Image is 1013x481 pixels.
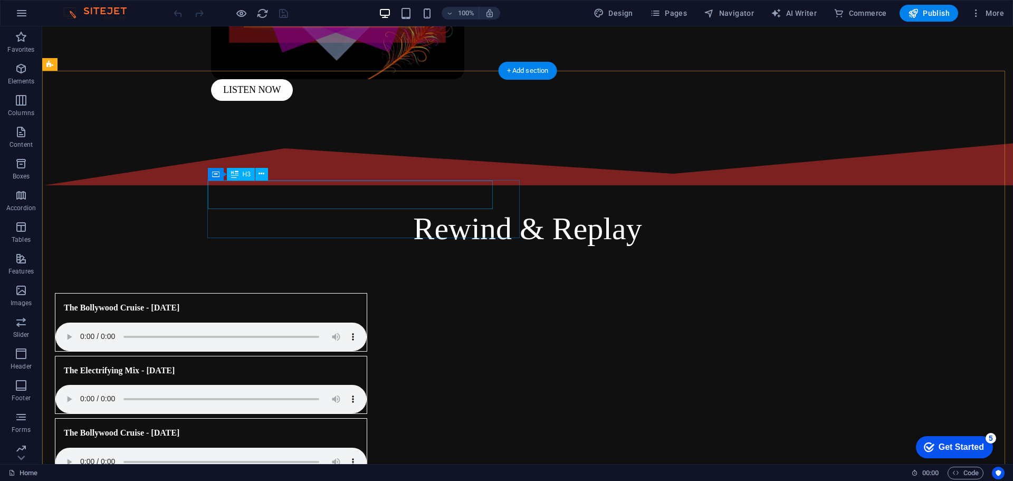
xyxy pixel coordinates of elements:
h6: Session time [911,467,939,479]
p: Favorites [7,45,34,54]
p: Tables [12,235,31,244]
p: Features [8,267,34,276]
button: Navigator [700,5,758,22]
p: Columns [8,109,34,117]
span: Design [594,8,633,18]
span: Publish [908,8,950,18]
button: Code [948,467,983,479]
div: + Add section [499,62,557,80]
span: Code [952,467,979,479]
div: Design (Ctrl+Alt+Y) [589,5,637,22]
p: Slider [13,331,30,339]
button: AI Writer [767,5,821,22]
span: More [971,8,1004,18]
button: reload [256,7,269,20]
span: H3 [243,171,251,177]
button: Commerce [829,5,891,22]
i: Reload page [256,7,269,20]
i: On resize automatically adjust zoom level to fit chosen device. [485,8,494,18]
div: Get Started [31,12,77,21]
span: 00 00 [922,467,939,479]
p: Accordion [6,204,36,212]
div: Get Started 5 items remaining, 0% complete [8,5,85,27]
div: 5 [78,2,89,13]
span: Commerce [834,8,887,18]
p: Footer [12,394,31,402]
button: Pages [646,5,691,22]
p: Images [11,299,32,307]
span: Navigator [704,8,754,18]
p: Boxes [13,172,30,181]
button: Design [589,5,637,22]
p: Header [11,362,32,371]
button: More [967,5,1008,22]
p: Content [9,140,33,149]
h6: 100% [457,7,474,20]
button: Click here to leave preview mode and continue editing [235,7,247,20]
span: AI Writer [771,8,817,18]
p: Forms [12,426,31,434]
span: Pages [650,8,687,18]
button: Publish [900,5,958,22]
a: Click to cancel selection. Double-click to open Pages [8,467,37,479]
img: Editor Logo [61,7,140,20]
p: Elements [8,77,35,86]
button: Usercentrics [992,467,1005,479]
span: : [930,469,931,477]
button: 100% [442,7,479,20]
